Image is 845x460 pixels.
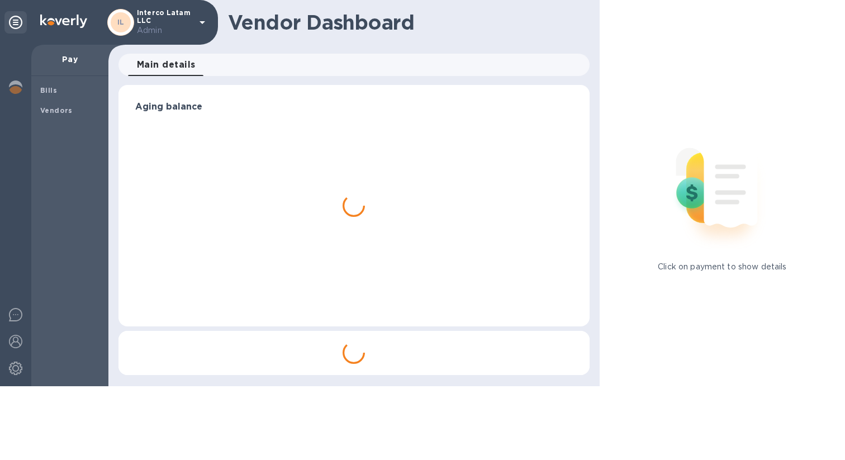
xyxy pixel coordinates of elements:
[40,86,57,94] b: Bills
[117,18,125,26] b: IL
[40,15,87,28] img: Logo
[228,11,582,34] h1: Vendor Dashboard
[135,102,573,112] h3: Aging balance
[658,261,786,273] p: Click on payment to show details
[40,106,73,115] b: Vendors
[137,9,193,36] p: Interco Latam LLC
[4,11,27,34] div: Unpin categories
[137,57,196,73] span: Main details
[40,54,99,65] p: Pay
[137,25,193,36] p: Admin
